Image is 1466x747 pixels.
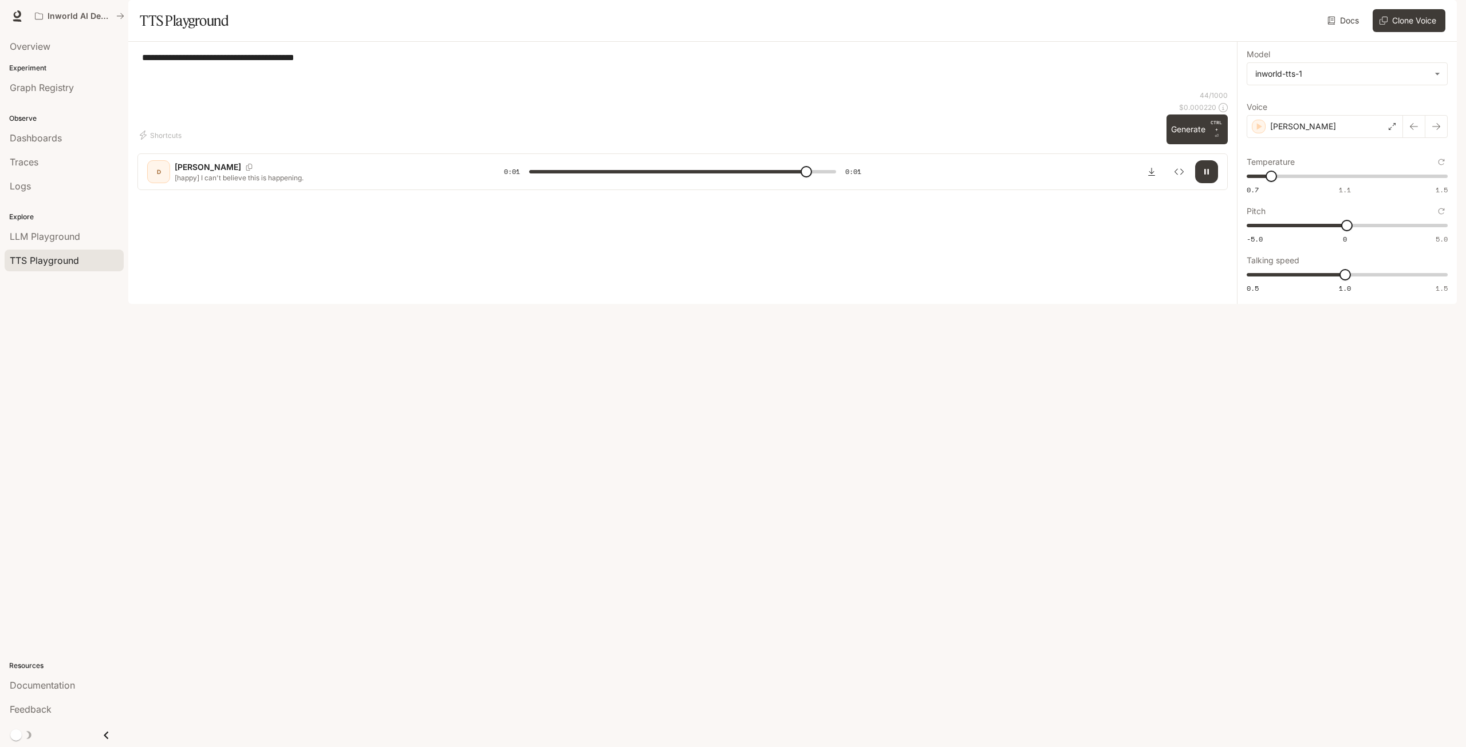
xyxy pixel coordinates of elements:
p: Inworld AI Demos [48,11,112,21]
span: 1.5 [1436,185,1448,195]
p: Temperature [1247,158,1295,166]
a: Docs [1325,9,1363,32]
span: 0:01 [845,166,861,177]
button: All workspaces [30,5,129,27]
button: Inspect [1168,160,1191,183]
div: inworld-tts-1 [1255,68,1429,80]
p: Pitch [1247,207,1266,215]
p: Talking speed [1247,256,1299,264]
button: Reset to default [1435,156,1448,168]
span: 5.0 [1436,234,1448,244]
button: GenerateCTRL +⏎ [1167,114,1228,144]
button: Clone Voice [1373,9,1445,32]
div: D [149,163,168,181]
h1: TTS Playground [140,9,228,32]
span: 0.5 [1247,283,1259,293]
p: Voice [1247,103,1267,111]
button: Shortcuts [137,126,186,144]
span: 1.0 [1339,283,1351,293]
span: 0 [1343,234,1347,244]
span: 1.5 [1436,283,1448,293]
p: $ 0.000220 [1179,102,1216,112]
button: Download audio [1140,160,1163,183]
div: inworld-tts-1 [1247,63,1447,85]
span: 0:01 [504,166,520,177]
p: CTRL + [1210,119,1223,133]
p: [happy] I can't believe this is happening. [175,173,476,183]
p: Model [1247,50,1270,58]
span: -5.0 [1247,234,1263,244]
p: 44 / 1000 [1200,90,1228,100]
button: Reset to default [1435,205,1448,218]
p: ⏎ [1210,119,1223,140]
span: 0.7 [1247,185,1259,195]
p: [PERSON_NAME] [175,161,241,173]
button: Copy Voice ID [241,164,257,171]
span: 1.1 [1339,185,1351,195]
p: [PERSON_NAME] [1270,121,1336,132]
